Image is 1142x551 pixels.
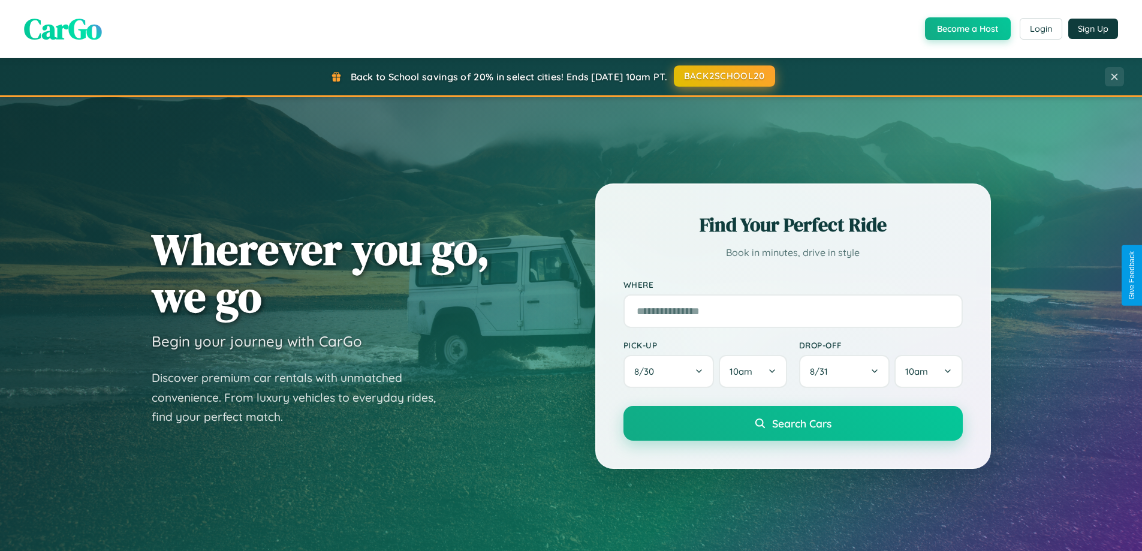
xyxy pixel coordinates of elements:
button: BACK2SCHOOL20 [674,65,775,87]
span: Back to School savings of 20% in select cities! Ends [DATE] 10am PT. [351,71,667,83]
h1: Wherever you go, we go [152,225,490,320]
span: CarGo [24,9,102,49]
label: Drop-off [799,340,963,350]
p: Book in minutes, drive in style [623,244,963,261]
p: Discover premium car rentals with unmatched convenience. From luxury vehicles to everyday rides, ... [152,368,451,427]
div: Give Feedback [1128,251,1136,300]
h2: Find Your Perfect Ride [623,212,963,238]
button: 8/30 [623,355,715,388]
button: 10am [719,355,787,388]
button: Sign Up [1068,19,1118,39]
button: Become a Host [925,17,1011,40]
button: Login [1020,18,1062,40]
label: Where [623,279,963,290]
label: Pick-up [623,340,787,350]
h3: Begin your journey with CarGo [152,332,362,350]
button: 8/31 [799,355,890,388]
span: 8 / 30 [634,366,660,377]
span: 10am [730,366,752,377]
span: 10am [905,366,928,377]
button: Search Cars [623,406,963,441]
span: 8 / 31 [810,366,834,377]
span: Search Cars [772,417,831,430]
button: 10am [894,355,962,388]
